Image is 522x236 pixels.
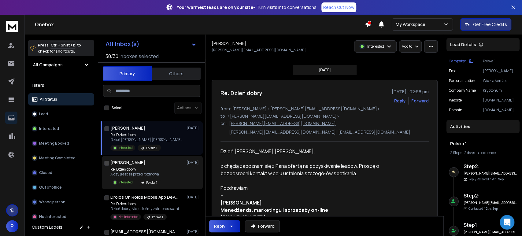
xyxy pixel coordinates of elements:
button: Primary [103,66,152,81]
p: Add to [402,44,412,49]
label: Select [112,105,123,110]
p: Campaign [449,59,467,64]
span: 2 Steps [450,150,462,155]
div: | [450,150,516,155]
p: Personalization [449,78,475,83]
p: All Status [40,97,57,102]
p: [PERSON_NAME][EMAIL_ADDRESS][DOMAIN_NAME] [229,129,336,135]
p: – Turn visits into conversations [177,4,317,10]
span: 12th, Sep [484,206,498,211]
p: Dzień [PERSON_NAME] [PERSON_NAME], z [110,137,184,142]
p: Polska 1 [152,215,163,219]
b: [PERSON_NAME] [220,199,262,206]
p: Polska 1 [483,59,517,64]
a: Reach Out Now [321,2,356,12]
button: Meeting Booked [28,137,94,149]
p: A czy jeszcze przed rozmowa [110,172,161,177]
b: Menedżer ds. marketingu i sprzedaży on-line [PHONE_NUMBER] [220,207,328,221]
h6: Step 2 : [464,192,517,199]
span: Ctrl + Shift + k [50,42,76,49]
h1: Re: Dzień dobry [220,89,262,97]
h1: All Inbox(s) [106,41,139,47]
div: Open Intercom Messenger [500,215,514,230]
button: P [6,220,18,232]
h3: Filters [28,81,94,90]
p: Polska 1 [146,146,157,150]
p: My Workspace [396,21,428,28]
p: Reach Out Now [323,4,354,10]
p: [DATE] [187,229,200,234]
p: domain [449,108,462,112]
p: Interested [118,146,133,150]
p: from: [PERSON_NAME] <[PERSON_NAME][EMAIL_ADDRESS][DOMAIN_NAME]> [220,106,429,112]
h1: [PERSON_NAME] [110,125,145,131]
p: Lead Details [450,42,476,48]
button: Others [152,67,201,80]
p: Not Interested [39,214,66,219]
div: z chęcią zapoznam się z Pana ofertą na pozyskiwanie leadów. Proszę o bezpośredni kontakt w celu u... [220,162,399,177]
button: Not Interested [28,211,94,223]
p: Get Free Credits [473,21,507,28]
span: 2 days in sequence [464,150,496,155]
h6: [PERSON_NAME][EMAIL_ADDRESS][DOMAIN_NAME] [464,201,517,205]
button: Meeting Completed [28,152,94,164]
button: Reply [209,220,240,232]
p: [DATE] [187,126,200,131]
h6: [PERSON_NAME][EMAIL_ADDRESS][DOMAIN_NAME] [464,230,517,234]
p: [DATE] : 02:56 pm [392,89,429,95]
span: -- [220,192,223,199]
p: [DATE] [187,160,200,165]
h1: [PERSON_NAME] [110,160,145,166]
p: Widziałem że współpracowaliście z Woodme. [483,78,517,83]
button: All Inbox(s) [101,38,202,50]
p: Kryptonum [483,88,517,93]
h1: Onebox [35,21,365,28]
button: Wrong person [28,196,94,208]
div: Forward [411,98,429,104]
h1: [EMAIL_ADDRESS][DOMAIN_NAME] [110,229,178,235]
p: Lead [39,112,48,116]
p: cc: [220,120,227,135]
p: Meeting Completed [39,156,76,160]
p: [DATE] [187,195,200,200]
button: All Status [28,93,94,105]
button: Out of office [28,181,94,194]
span: 12th, Sep [490,177,504,181]
p: Re: Dzień dobry [110,132,184,137]
div: Activities [446,120,520,133]
h1: Polska 1 [450,141,516,147]
p: Company Name [449,88,476,93]
div: Pozdrawiam [220,184,399,192]
button: Closed [28,167,94,179]
p: Interested [118,180,133,185]
p: [PERSON_NAME][EMAIL_ADDRESS][DOMAIN_NAME] [212,48,306,53]
img: logo [6,21,18,32]
p: Polska 1 [146,180,157,185]
button: Get Free Credits [460,18,511,31]
button: Reply [394,98,406,104]
p: to: <[PERSON_NAME][EMAIL_ADDRESS][DOMAIN_NAME]> [220,113,429,119]
h3: Custom Labels [32,224,62,230]
button: Forward [245,220,280,232]
h1: [PERSON_NAME] [212,40,246,46]
button: Campaign [449,59,473,64]
p: Contacted [468,206,498,211]
p: [DATE] [319,68,331,72]
p: [EMAIL_ADDRESS][DOMAIN_NAME] [338,129,410,135]
h1: Droids On Roids Mobile App Development Company [110,194,178,200]
p: [PERSON_NAME][EMAIL_ADDRESS][DOMAIN_NAME] [483,68,517,73]
p: [PERSON_NAME][EMAIL_ADDRESS][DOMAIN_NAME] [229,120,336,127]
h6: [PERSON_NAME][EMAIL_ADDRESS][DOMAIN_NAME] [464,171,517,176]
p: Not Interested [118,215,139,219]
div: Reply [214,223,225,229]
p: [DOMAIN_NAME] [483,108,517,112]
p: Out of office [39,185,62,190]
p: Interested [39,126,59,131]
button: Interested [28,123,94,135]
p: [DOMAIN_NAME] [483,98,517,103]
p: Closed [39,170,52,175]
h6: Step 2 : [464,163,517,170]
button: All Campaigns [28,59,94,71]
p: Meeting Booked [39,141,69,146]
